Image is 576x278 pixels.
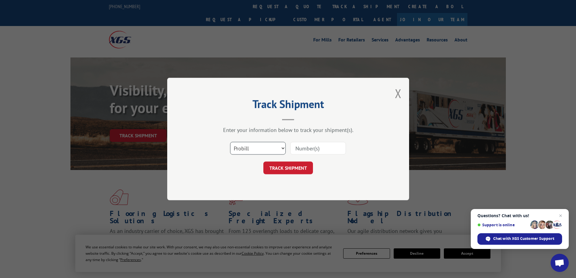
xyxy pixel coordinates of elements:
[477,223,528,227] span: Support is online
[395,85,402,101] button: Close modal
[493,236,554,241] span: Chat with XGS Customer Support
[197,100,379,111] h2: Track Shipment
[263,162,313,174] button: TRACK SHIPMENT
[557,212,564,219] span: Close chat
[197,126,379,133] div: Enter your information below to track your shipment(s).
[477,233,562,245] div: Chat with XGS Customer Support
[290,142,346,155] input: Number(s)
[551,254,569,272] div: Open chat
[477,213,562,218] span: Questions? Chat with us!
